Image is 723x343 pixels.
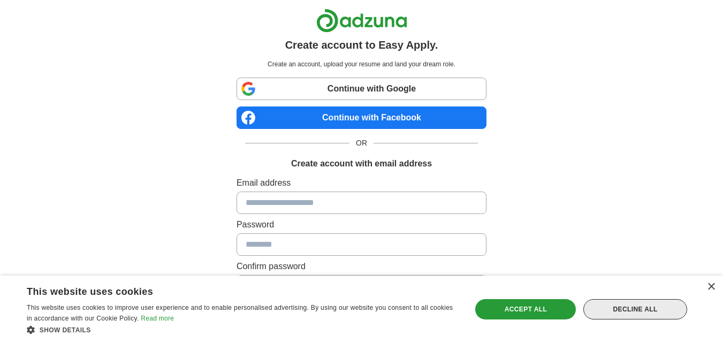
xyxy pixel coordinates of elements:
div: Accept all [475,299,576,319]
h1: Create account with email address [291,157,432,170]
span: Show details [40,326,91,334]
a: Read more, opens a new window [141,315,174,322]
span: This website uses cookies to improve user experience and to enable personalised advertising. By u... [27,304,453,322]
div: This website uses cookies [27,282,432,298]
p: Create an account, upload your resume and land your dream role. [239,59,484,69]
div: Close [707,283,715,291]
label: Password [237,218,486,231]
div: Decline all [583,299,687,319]
div: Show details [27,324,459,335]
label: Confirm password [237,260,486,273]
a: Continue with Google [237,78,486,100]
img: Adzuna logo [316,9,407,33]
a: Continue with Facebook [237,106,486,129]
h1: Create account to Easy Apply. [285,37,438,53]
span: OR [349,138,374,149]
label: Email address [237,177,486,189]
